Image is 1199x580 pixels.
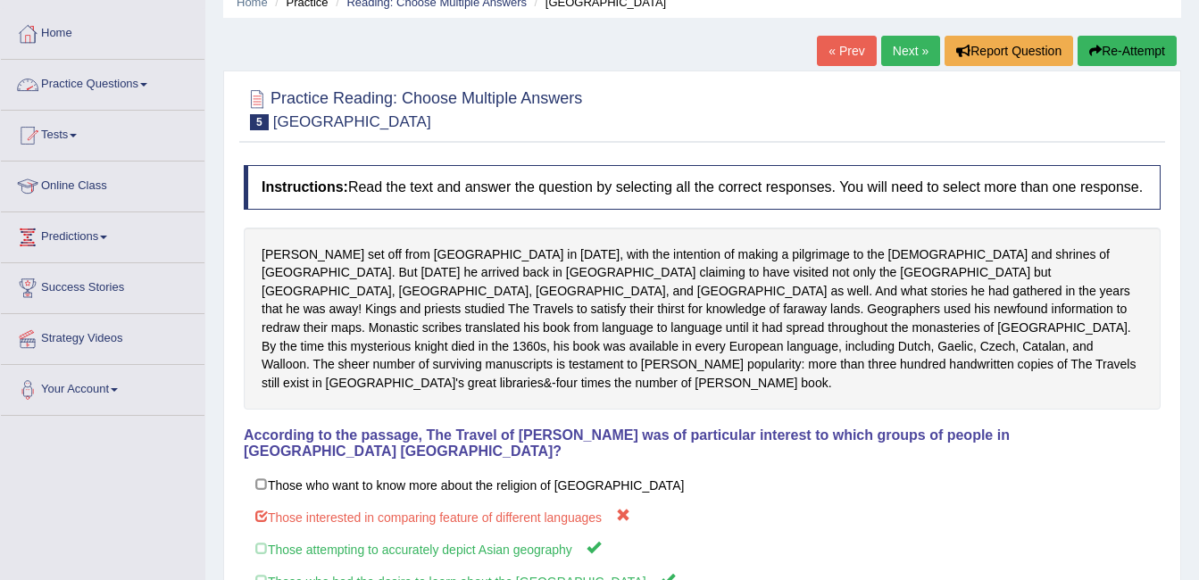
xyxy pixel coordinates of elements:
[1,60,204,104] a: Practice Questions
[1,212,204,257] a: Predictions
[1,365,204,410] a: Your Account
[1,162,204,206] a: Online Class
[244,86,582,130] h2: Practice Reading: Choose Multiple Answers
[1,263,204,308] a: Success Stories
[881,36,940,66] a: Next »
[1,9,204,54] a: Home
[244,532,1161,565] label: Those attempting to accurately depict Asian geography
[945,36,1073,66] button: Report Question
[250,114,269,130] span: 5
[1,314,204,359] a: Strategy Videos
[1,111,204,155] a: Tests
[244,500,1161,533] label: Those interested in comparing feature of different languages
[273,113,431,130] small: [GEOGRAPHIC_DATA]
[1078,36,1177,66] button: Re-Attempt
[262,179,348,195] b: Instructions:
[244,165,1161,210] h4: Read the text and answer the question by selecting all the correct responses. You will need to se...
[244,228,1161,410] div: [PERSON_NAME] set off from [GEOGRAPHIC_DATA] in [DATE], with the intention of making a pilgrimage...
[244,427,1161,459] h4: According to the passage, The Travel of [PERSON_NAME] was of particular interest to which groups ...
[244,468,1161,501] label: Those who want to know more about the religion of [GEOGRAPHIC_DATA]
[817,36,876,66] a: « Prev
